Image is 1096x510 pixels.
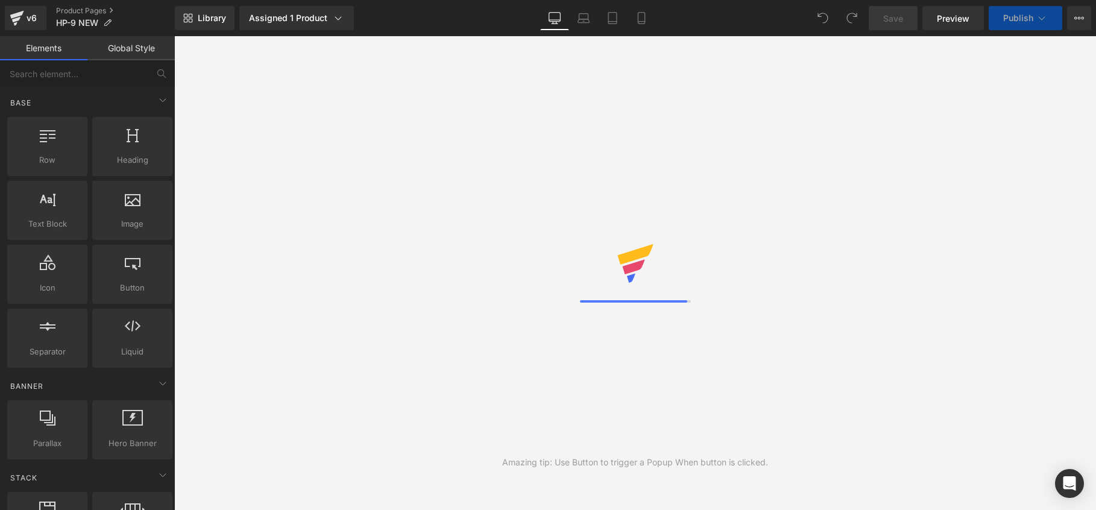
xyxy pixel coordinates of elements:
span: Separator [11,345,84,358]
span: Hero Banner [96,437,169,450]
span: Icon [11,282,84,294]
span: Preview [937,12,969,25]
a: Product Pages [56,6,175,16]
button: Undo [811,6,835,30]
button: More [1067,6,1091,30]
span: HP-9 NEW [56,18,98,28]
span: Liquid [96,345,169,358]
span: Library [198,13,226,24]
a: Mobile [627,6,656,30]
span: Image [96,218,169,230]
span: Banner [9,380,45,392]
a: Tablet [598,6,627,30]
span: Publish [1003,13,1033,23]
span: Save [883,12,903,25]
a: Laptop [569,6,598,30]
span: Text Block [11,218,84,230]
span: Heading [96,154,169,166]
span: Button [96,282,169,294]
a: New Library [175,6,235,30]
span: Parallax [11,437,84,450]
div: Assigned 1 Product [249,12,344,24]
span: Stack [9,472,39,483]
div: Open Intercom Messenger [1055,469,1084,498]
button: Redo [840,6,864,30]
div: v6 [24,10,39,26]
button: Publish [989,6,1062,30]
a: Desktop [540,6,569,30]
span: Base [9,97,33,109]
div: Amazing tip: Use Button to trigger a Popup When button is clicked. [502,456,768,469]
span: Row [11,154,84,166]
a: Global Style [87,36,175,60]
a: v6 [5,6,46,30]
a: Preview [922,6,984,30]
